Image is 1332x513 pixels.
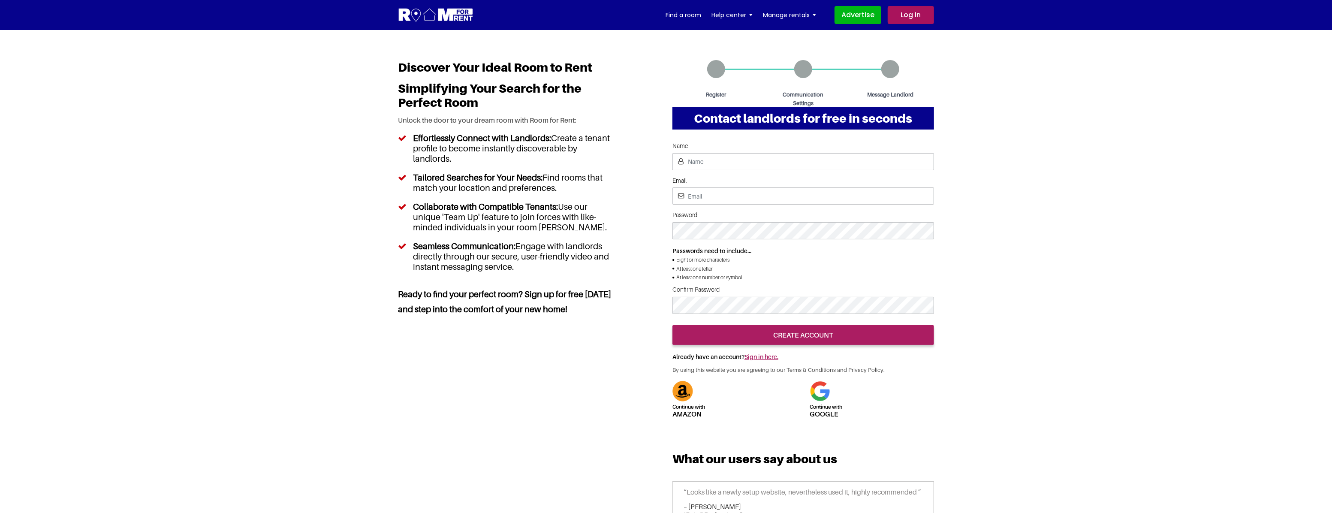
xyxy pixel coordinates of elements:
[810,381,830,401] img: Google
[778,91,829,107] span: Communication Settings
[711,9,753,21] a: Help center
[672,211,934,219] label: Password
[672,286,934,293] label: Confirm Password
[398,197,614,237] li: Use our unique 'Team Up' feature to join forces with like-minded individuals in your room [PERSON...
[398,129,614,168] li: Create a tenant profile to become instantly discoverable by landlords.
[666,9,701,21] a: Find a room
[672,345,934,365] h5: Already have an account?
[763,9,816,21] a: Manage rentals
[835,6,881,24] a: Advertise
[672,386,797,417] a: Continue withAmazon
[398,116,614,129] p: Unlock the door to your dream room with Room for Rent:
[413,133,551,143] h5: Effortlessly Connect with Landlords:
[672,153,934,170] input: Name
[672,401,797,417] h5: Amazon
[672,273,934,282] li: At least one number or symbol
[672,325,934,345] input: create account
[672,381,693,401] img: Amazon
[672,404,797,410] span: Continue with
[413,202,558,212] h5: Collaborate with Compatible Tenants:
[672,177,934,184] label: Email
[744,353,778,360] a: Sign in here.
[684,503,923,511] h6: – [PERSON_NAME]
[398,81,614,116] h3: Simplifying Your Search for the Perfect Room
[672,246,934,256] p: Passwords need to include...
[672,142,934,150] label: Name
[413,172,542,183] h5: Tailored Searches for Your Needs:
[398,168,614,197] li: Find rooms that match your location and preferences.
[672,187,934,205] input: Email
[672,452,934,473] h3: What our users say about us
[810,386,934,417] a: Continue withgoogle
[865,91,916,99] span: Message Landlord
[398,237,614,276] li: Engage with landlords directly through our secure, user-friendly video and instant messaging serv...
[398,7,474,23] img: Logo for Room for Rent, featuring a welcoming design with a house icon and modern typography
[888,6,934,24] a: Log in
[810,404,934,410] span: Continue with
[672,107,934,130] h2: Contact landlords for free in seconds
[672,256,934,264] li: Eight or more characters
[810,401,934,417] h5: google
[684,488,923,503] p: “Looks like a newly setup website, nevertheless used it, highly recommended ”
[398,289,611,314] h5: Ready to find your perfect room? Sign up for free [DATE] and step into the comfort of your new home!
[672,365,934,374] p: By using this website you are agreeing to our Terms & Conditions and Privacy Policy.
[398,60,614,81] h1: Discover Your Ideal Room to Rent
[672,265,934,273] li: At least one letter
[690,91,742,99] span: Register
[413,241,515,251] h5: Seamless Communication:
